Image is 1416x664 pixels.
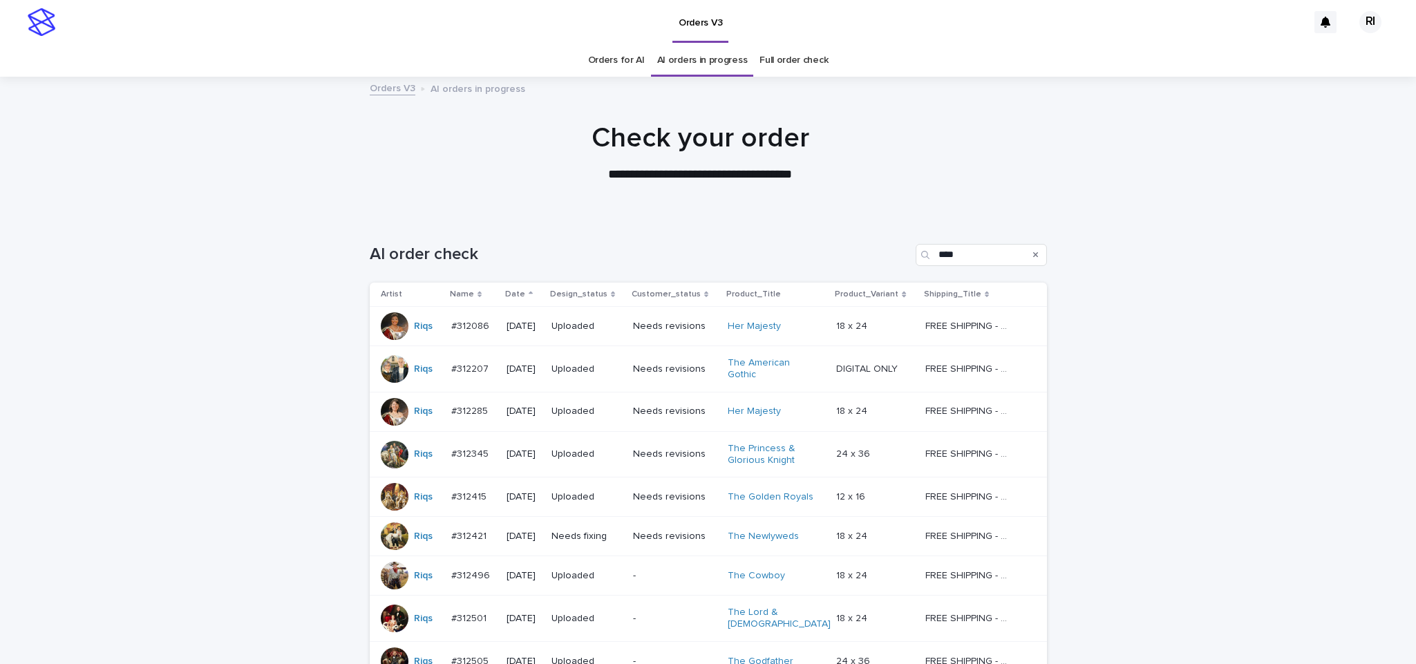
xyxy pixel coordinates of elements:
p: [DATE] [507,363,540,375]
a: Riqs [414,613,433,625]
a: The Cowboy [728,570,785,582]
a: AI orders in progress [657,44,748,77]
p: Uploaded [551,448,622,460]
a: Riqs [414,321,433,332]
a: Riqs [414,491,433,503]
a: Riqs [414,570,433,582]
tr: Riqs #312415#312415 [DATE]UploadedNeeds revisionsThe Golden Royals 12 x 1612 x 16 FREE SHIPPING -... [370,477,1047,517]
p: #312496 [451,567,493,582]
tr: Riqs #312285#312285 [DATE]UploadedNeeds revisionsHer Majesty 18 x 2418 x 24 FREE SHIPPING - previ... [370,392,1047,431]
p: [DATE] [507,321,540,332]
p: FREE SHIPPING - preview in 1-2 business days, after your approval delivery will take 5-10 b.d. [925,567,1014,582]
a: Orders for AI [588,44,645,77]
a: Orders V3 [370,79,415,95]
tr: Riqs #312496#312496 [DATE]Uploaded-The Cowboy 18 x 2418 x 24 FREE SHIPPING - preview in 1-2 busin... [370,556,1047,596]
a: The Newlyweds [728,531,799,542]
a: The American Gothic [728,357,814,381]
p: #312086 [451,318,492,332]
p: FREE SHIPPING - preview in 1-2 business days, after your approval delivery will take 5-10 b.d. [925,488,1014,503]
a: Riqs [414,448,433,460]
tr: Riqs #312086#312086 [DATE]UploadedNeeds revisionsHer Majesty 18 x 2418 x 24 FREE SHIPPING - previ... [370,307,1047,346]
p: Uploaded [551,570,622,582]
p: [DATE] [507,531,540,542]
p: #312285 [451,403,491,417]
a: The Princess & Glorious Knight [728,443,814,466]
input: Search [916,244,1047,266]
p: Date [505,287,525,302]
a: Riqs [414,406,433,417]
h1: Check your order [361,122,1039,155]
p: 18 x 24 [836,403,870,417]
p: Customer_status [632,287,701,302]
p: Needs revisions [633,491,717,503]
a: The Golden Royals [728,491,813,503]
p: FREE SHIPPING - preview in 1-2 business days, after your approval delivery will take 5-10 b.d. [925,361,1014,375]
p: Artist [381,287,402,302]
a: Her Majesty [728,321,781,332]
p: FREE SHIPPING - preview in 1-2 business days, after your approval delivery will take 5-10 b.d. [925,610,1014,625]
p: Needs fixing [551,531,622,542]
p: - [633,570,717,582]
p: 18 x 24 [836,528,870,542]
p: Name [450,287,474,302]
p: 18 x 24 [836,567,870,582]
p: [DATE] [507,491,540,503]
p: Needs revisions [633,321,717,332]
img: stacker-logo-s-only.png [28,8,55,36]
p: 24 x 36 [836,446,873,460]
p: DIGITAL ONLY [836,361,900,375]
p: 12 x 16 [836,488,868,503]
p: 18 x 24 [836,318,870,332]
p: Uploaded [551,321,622,332]
tr: Riqs #312421#312421 [DATE]Needs fixingNeeds revisionsThe Newlyweds 18 x 2418 x 24 FREE SHIPPING -... [370,517,1047,556]
p: FREE SHIPPING - preview in 1-2 business days, after your approval delivery will take 5-10 b.d. [925,446,1014,460]
a: The Lord & [DEMOGRAPHIC_DATA] [728,607,831,630]
p: Needs revisions [633,531,717,542]
p: [DATE] [507,448,540,460]
p: Needs revisions [633,406,717,417]
p: Product_Title [726,287,781,302]
p: FREE SHIPPING - preview in 1-2 business days, after your approval delivery will take 5-10 b.d. [925,528,1014,542]
h1: AI order check [370,245,910,265]
p: FREE SHIPPING - preview in 1-2 business days, after your approval delivery will take 5-10 b.d. [925,403,1014,417]
p: [DATE] [507,570,540,582]
p: Uploaded [551,363,622,375]
p: #312415 [451,488,489,503]
p: Needs revisions [633,448,717,460]
a: Full order check [759,44,828,77]
tr: Riqs #312207#312207 [DATE]UploadedNeeds revisionsThe American Gothic DIGITAL ONLYDIGITAL ONLY FRE... [370,346,1047,392]
p: #312421 [451,528,489,542]
a: Her Majesty [728,406,781,417]
p: Shipping_Title [924,287,981,302]
p: AI orders in progress [431,80,525,95]
p: #312207 [451,361,491,375]
p: Needs revisions [633,363,717,375]
p: - [633,613,717,625]
div: RI [1359,11,1381,33]
p: Design_status [550,287,607,302]
p: Product_Variant [835,287,898,302]
p: FREE SHIPPING - preview in 1-2 business days, after your approval delivery will take 5-10 b.d. [925,318,1014,332]
p: [DATE] [507,613,540,625]
tr: Riqs #312501#312501 [DATE]Uploaded-The Lord & [DEMOGRAPHIC_DATA] 18 x 2418 x 24 FREE SHIPPING - p... [370,596,1047,642]
p: Uploaded [551,406,622,417]
p: #312345 [451,446,491,460]
p: Uploaded [551,613,622,625]
a: Riqs [414,363,433,375]
p: 18 x 24 [836,610,870,625]
tr: Riqs #312345#312345 [DATE]UploadedNeeds revisionsThe Princess & Glorious Knight 24 x 3624 x 36 FR... [370,431,1047,477]
p: [DATE] [507,406,540,417]
p: Uploaded [551,491,622,503]
a: Riqs [414,531,433,542]
p: #312501 [451,610,489,625]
